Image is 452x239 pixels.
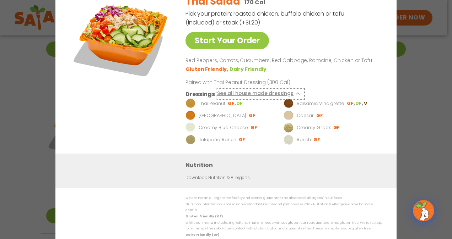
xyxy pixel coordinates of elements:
li: GF [316,112,324,118]
li: GF [313,136,321,143]
li: Dairy Friendly [230,65,268,73]
p: Nutrition information is based on our standard recipes and portion sizes. Click Nutrition & Aller... [185,202,382,213]
p: Jalapeño Ranch [199,136,236,143]
img: Dressing preview image for Ranch [284,134,294,144]
a: Start Your Order [185,32,269,49]
p: Creamy Greek [297,124,331,131]
li: Gluten Friendly [185,65,229,73]
p: Balsamic Vinaigrette [297,100,344,107]
p: Pick your protein: roasted chicken, buffalo chicken or tofu (included) or steak (+$1.20) [185,9,345,27]
li: V [364,100,368,106]
img: Dressing preview image for Balsamic Vinaigrette [284,98,294,108]
h3: Nutrition [185,160,386,169]
p: Creamy Blue Cheese [199,124,248,131]
li: DF [236,100,243,106]
p: Caesar [297,112,314,119]
img: wpChatIcon [414,201,434,221]
img: Dressing preview image for Caesar [284,110,294,120]
img: Dressing preview image for Creamy Blue Cheese [185,122,195,132]
p: Paired with Thai Peanut Dressing (300 Cal) [185,78,317,86]
p: We are not an allergen free facility and cannot guarantee the absence of allergens in our foods. [185,195,382,201]
li: GF [239,136,246,143]
p: [GEOGRAPHIC_DATA] [199,112,246,119]
li: GF [228,100,236,106]
img: Dressing preview image for BBQ Ranch [185,110,195,120]
li: GF [251,124,258,130]
li: DF [355,100,364,106]
img: Dressing preview image for Thai Peanut [185,98,195,108]
strong: Gluten Friendly (GF) [185,214,222,218]
p: Red Peppers, Carrots, Cucumbers, Red Cabbage, Romaine, Chicken or Tofu [185,56,380,65]
p: While our menu includes ingredients that are made without gluten, our restaurants are not gluten ... [185,220,382,231]
p: Ranch [297,136,311,143]
strong: Dairy Friendly (DF) [185,232,219,237]
h3: Dressings [185,89,215,98]
a: Download Nutrition & Allergens [185,174,249,181]
img: Dressing preview image for Creamy Greek [284,122,294,132]
img: Dressing preview image for Jalapeño Ranch [185,134,195,144]
li: GF [347,100,355,106]
p: Thai Peanut [199,100,225,107]
li: GF [249,112,256,118]
li: GF [333,124,341,130]
button: See all house made dressings [217,89,303,98]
